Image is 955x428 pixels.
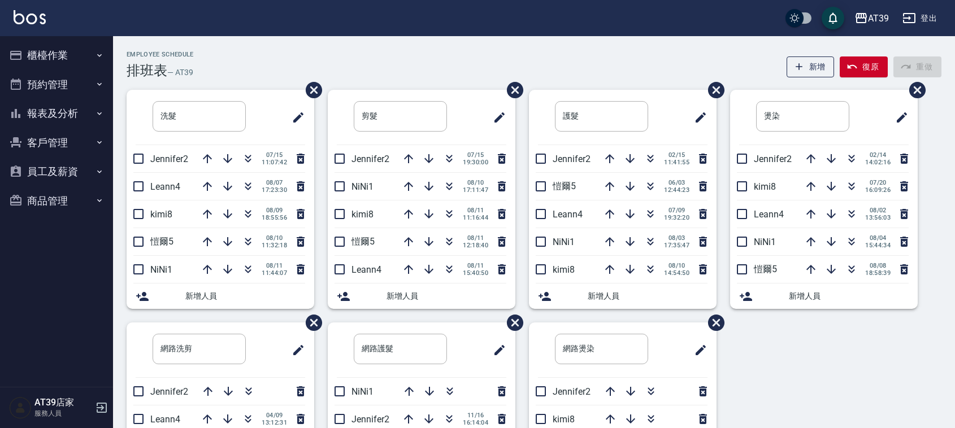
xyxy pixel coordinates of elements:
span: 修改班表的標題 [687,337,707,364]
span: 刪除班表 [297,73,324,107]
button: 商品管理 [5,186,108,216]
span: 08/10 [664,262,689,269]
span: 14:54:50 [664,269,689,277]
input: 排版標題 [756,101,849,132]
input: 排版標題 [153,334,246,364]
span: Leann4 [150,414,180,425]
button: 櫃檯作業 [5,41,108,70]
span: 02/14 [865,151,891,159]
span: 18:58:39 [865,269,891,277]
span: Jennifer2 [553,386,591,397]
span: 12:18:40 [463,242,488,249]
span: NiNi1 [150,264,172,275]
h2: Employee Schedule [127,51,194,58]
button: 客戶管理 [5,128,108,158]
span: 刪除班表 [297,306,324,339]
span: 修改班表的標題 [285,337,305,364]
span: 刪除班表 [901,73,927,107]
span: 修改班表的標題 [888,104,909,131]
button: 復原 [840,56,888,77]
span: 07/15 [463,151,488,159]
span: 17:35:47 [664,242,689,249]
span: 愷爾5 [150,236,173,247]
span: 刪除班表 [498,306,525,339]
span: 04/09 [262,412,287,419]
span: 14:02:16 [865,159,891,166]
h5: AT39店家 [34,397,92,408]
span: 11/16 [463,412,488,419]
button: AT39 [850,7,893,30]
span: 08/10 [463,179,488,186]
span: 18:55:56 [262,214,287,221]
input: 排版標題 [354,334,447,364]
h3: 排班表 [127,63,167,78]
span: 11:16:44 [463,214,488,221]
span: NiNi1 [553,237,575,247]
span: kimi8 [351,209,374,220]
span: 08/11 [463,207,488,214]
span: 15:40:50 [463,269,488,277]
span: 12:44:23 [664,186,689,194]
span: 新增人員 [387,290,506,302]
img: Logo [14,10,46,24]
span: Leann4 [150,181,180,192]
span: 07/09 [664,207,689,214]
span: Jennifer2 [351,414,389,425]
span: 16:14:04 [463,419,488,426]
span: 15:44:34 [865,242,891,249]
span: 08/02 [865,207,891,214]
span: 13:56:03 [865,214,891,221]
span: kimi8 [754,181,776,192]
span: Leann4 [351,264,381,275]
input: 排版標題 [555,101,648,132]
span: NiNi1 [351,181,374,192]
span: 新增人員 [789,290,909,302]
span: 修改班表的標題 [486,104,506,131]
span: 13:12:31 [262,419,287,426]
div: 新增人員 [730,283,918,309]
div: AT39 [868,11,889,25]
img: Person [9,396,32,419]
span: 02/15 [664,151,689,159]
span: 08/09 [262,207,287,214]
span: 愷爾5 [754,264,777,274]
button: 預約管理 [5,70,108,99]
span: kimi8 [553,414,575,425]
span: kimi8 [150,209,172,220]
span: 08/10 [262,234,287,242]
span: 新增人員 [185,290,305,302]
p: 服務人員 [34,408,92,418]
button: 新增 [787,56,835,77]
span: 刪除班表 [700,306,726,339]
span: 刪除班表 [700,73,726,107]
span: 愷爾5 [351,236,375,247]
span: 08/11 [463,262,488,269]
span: 17:11:47 [463,186,488,194]
span: NiNi1 [754,237,776,247]
button: 登出 [898,8,941,29]
div: 新增人員 [328,283,515,309]
span: 08/11 [262,262,287,269]
span: Leann4 [754,209,784,220]
span: 08/04 [865,234,891,242]
span: 08/07 [262,179,287,186]
input: 排版標題 [354,101,447,132]
button: 員工及薪資 [5,157,108,186]
span: Jennifer2 [553,154,591,164]
span: 愷爾5 [553,181,576,191]
span: Jennifer2 [150,386,188,397]
span: Jennifer2 [754,154,792,164]
span: 刪除班表 [498,73,525,107]
span: 16:09:26 [865,186,891,194]
span: kimi8 [553,264,575,275]
span: 19:30:00 [463,159,488,166]
span: Jennifer2 [351,154,389,164]
div: 新增人員 [127,283,314,309]
span: 07/15 [262,151,287,159]
span: 修改班表的標題 [285,104,305,131]
span: 19:32:20 [664,214,689,221]
div: 新增人員 [529,283,717,309]
span: Jennifer2 [150,154,188,164]
span: 06/03 [664,179,689,186]
span: 修改班表的標題 [486,337,506,364]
